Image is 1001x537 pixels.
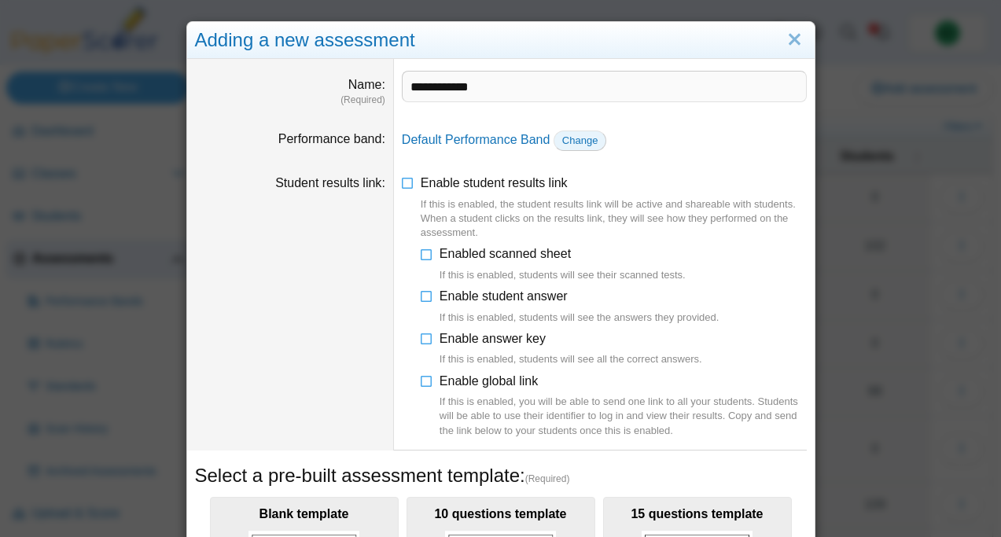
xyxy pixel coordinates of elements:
div: If this is enabled, you will be able to send one link to all your students. Students will be able... [440,395,807,438]
dfn: (Required) [195,94,385,107]
span: Enable global link [440,374,807,438]
label: Student results link [275,176,385,189]
div: If this is enabled, students will see all the correct answers. [440,352,702,366]
div: If this is enabled, students will see their scanned tests. [440,268,686,282]
label: Performance band [278,132,385,145]
span: Enabled scanned sheet [440,247,686,282]
span: Enable student results link [421,176,807,240]
b: 15 questions template [631,507,763,520]
b: Blank template [259,507,349,520]
a: Close [782,27,807,53]
b: 10 questions template [434,507,566,520]
label: Name [348,78,385,91]
div: If this is enabled, students will see the answers they provided. [440,311,719,325]
span: Enable answer key [440,332,702,367]
span: Change [562,134,598,146]
span: Enable student answer [440,289,719,325]
a: Default Performance Band [402,133,550,146]
span: (Required) [525,473,570,486]
a: Change [554,131,607,151]
div: Adding a new assessment [187,22,815,59]
h5: Select a pre-built assessment template: [195,462,807,489]
div: If this is enabled, the student results link will be active and shareable with students. When a s... [421,197,807,241]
